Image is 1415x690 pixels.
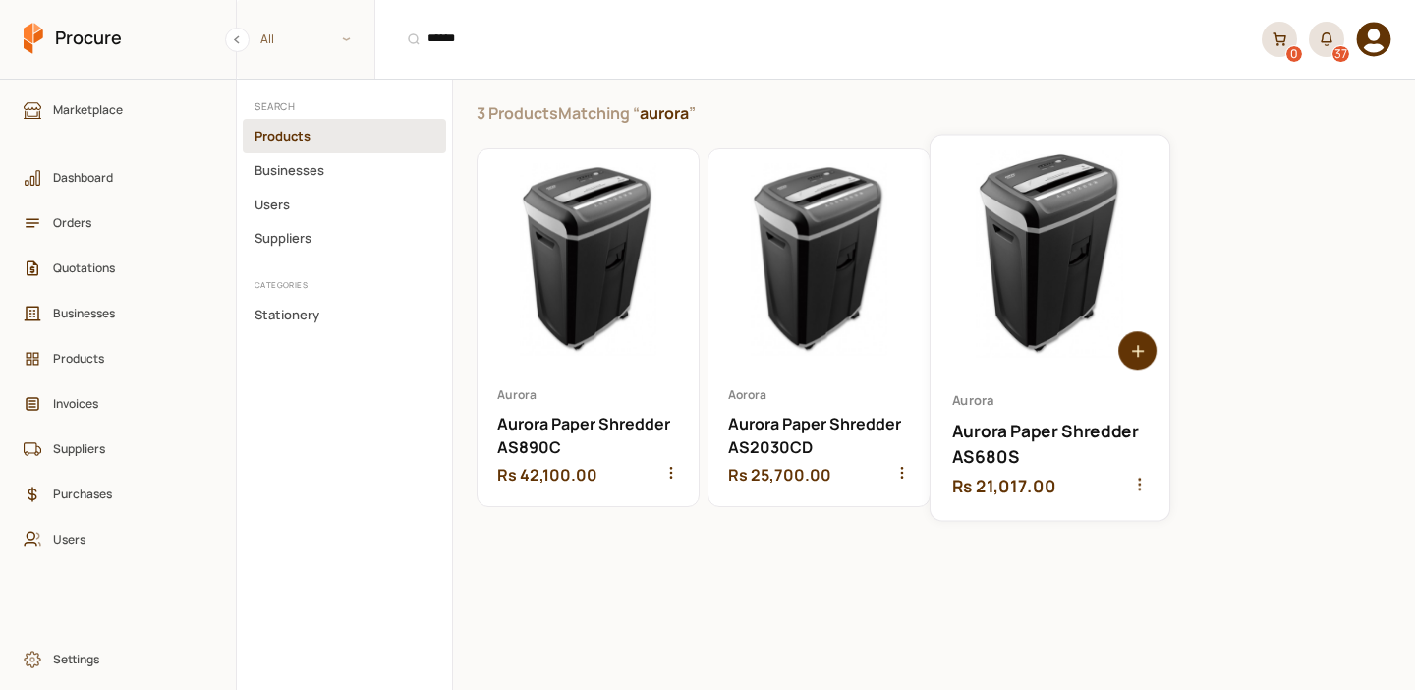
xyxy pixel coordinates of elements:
[243,188,446,222] button: Users Category
[14,204,226,242] a: Orders
[243,298,446,332] button: Stationery Category
[237,23,374,55] span: All
[14,521,226,558] a: Users
[1262,22,1297,57] a: 0
[53,485,200,503] span: Purchases
[53,394,200,413] span: Invoices
[53,259,200,277] span: Quotations
[14,340,226,377] a: Products
[243,119,446,153] button: Products Category
[1309,22,1344,57] button: 37
[255,279,434,290] h2: Categories
[14,431,226,468] a: Suppliers
[14,295,226,332] a: Businesses
[53,530,200,548] span: Users
[633,102,696,124] q: aurora
[24,23,122,56] a: Procure
[53,349,200,368] span: Products
[243,153,446,188] button: Businesses Category
[14,385,226,423] a: Invoices
[14,159,226,197] a: Dashboard
[387,15,1250,64] input: Products, Businesses, Users, Suppliers, Orders, and Purchases
[708,149,930,506] a: Aurora Paper Shredder AS2030CD
[14,641,226,678] a: Settings
[478,149,699,506] a: Aurora Paper Shredder AS890C
[931,135,1169,520] a: Aurora Paper Shredder AS680S
[260,29,274,48] span: All
[477,102,630,124] span: 3 Products Matching
[1286,46,1302,62] div: 0
[53,168,200,187] span: Dashboard
[255,99,434,113] h2: Search
[951,474,1148,499] div: Rs 21,017.00
[1332,46,1349,62] div: 37
[53,439,200,458] span: Suppliers
[14,476,226,513] a: Purchases
[14,91,226,129] a: Marketplace
[243,221,446,256] button: Suppliers Category
[53,213,200,232] span: Orders
[53,100,200,119] span: Marketplace
[55,26,122,50] span: Procure
[53,650,200,668] span: Settings
[14,250,226,287] a: Quotations
[53,304,200,322] span: Businesses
